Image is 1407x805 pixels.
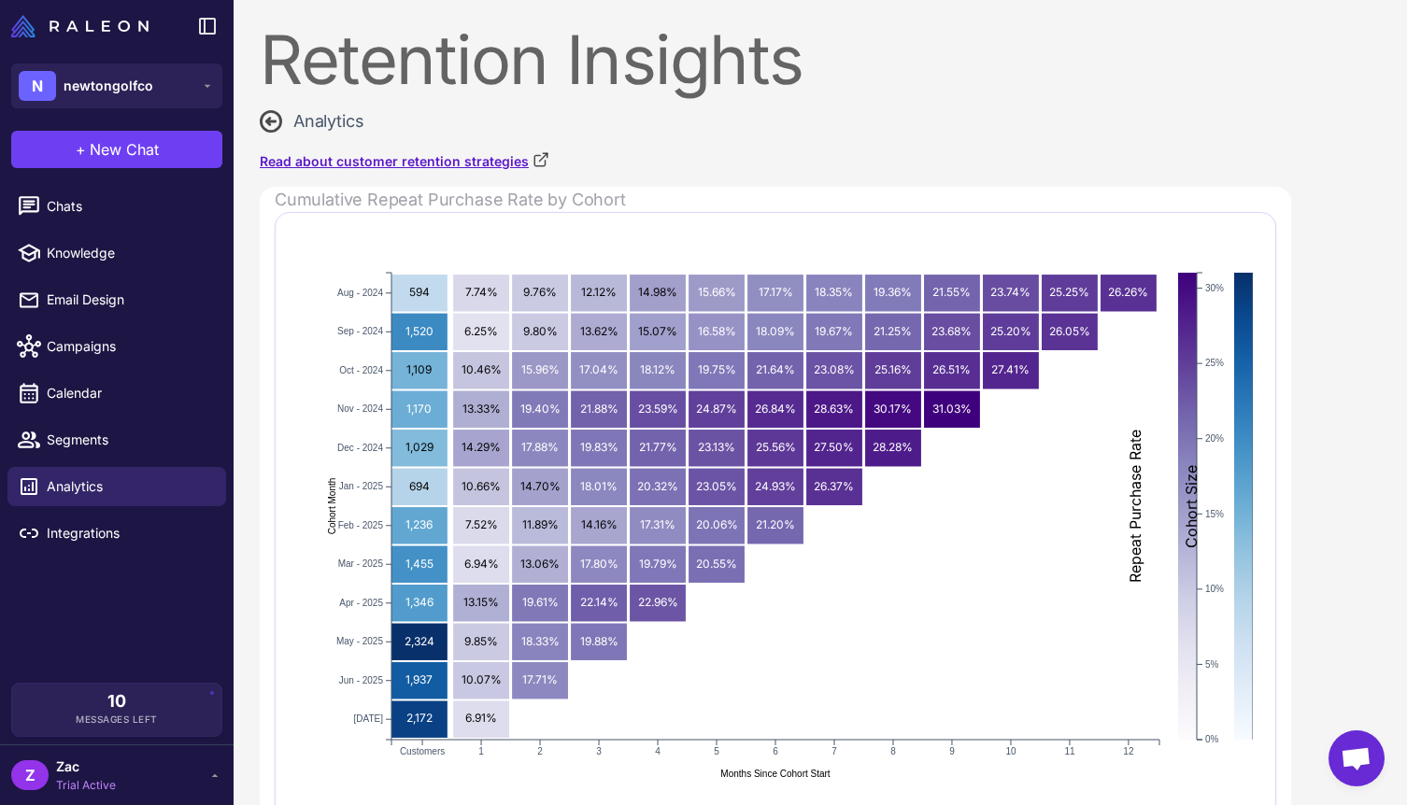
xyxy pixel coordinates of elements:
span: Integrations [47,523,211,544]
text: 21.77% [639,440,677,454]
text: 20.55% [696,556,737,570]
text: 28.63% [814,401,854,415]
a: Email Design [7,280,226,319]
text: 10.46% [462,362,502,376]
text: 21.64% [756,362,795,376]
text: Aug - 2024 [337,287,383,297]
text: 14.70% [520,478,561,492]
text: 594 [409,285,430,299]
text: 11.89% [522,517,559,531]
text: 20.32% [637,478,678,492]
span: Zac [56,756,116,777]
text: 5% [1205,658,1219,669]
text: 13.15% [463,595,499,609]
text: 24.87% [696,401,737,415]
text: 23.13% [698,440,735,454]
a: Campaigns [7,327,226,366]
text: 1,109 [406,362,432,376]
text: 18.12% [640,362,675,376]
span: 10 [107,693,126,710]
text: 1,346 [405,595,433,609]
text: 19.67% [815,323,853,337]
text: 19.36% [874,285,912,299]
text: Jan - 2025 [339,481,384,491]
text: 20.06% [696,517,738,531]
img: Raleon Logo [11,15,149,37]
text: 13.62% [580,323,618,337]
div: Retention Insights [260,26,1291,93]
text: 27.50% [814,440,854,454]
text: 14.98% [638,285,677,299]
text: Dec - 2024 [337,442,383,452]
span: Email Design [47,290,211,310]
text: 9 [949,746,955,756]
text: Jun - 2025 [339,674,384,685]
text: 9.85% [464,633,498,647]
text: 694 [409,478,430,492]
text: 1,236 [405,517,433,531]
text: 25.16% [874,362,912,376]
text: 16.58% [698,323,736,337]
text: 17.88% [521,440,559,454]
text: 17.17% [759,285,793,299]
text: Sep - 2024 [337,326,383,336]
text: 2 [537,746,543,756]
span: New Chat [90,138,159,161]
text: 25.20% [990,323,1031,337]
text: 19.88% [580,633,618,647]
text: 2,172 [406,711,433,725]
text: 23.08% [814,362,855,376]
text: 9.80% [523,323,558,337]
text: 3 [596,746,602,756]
text: 11 [1064,746,1075,756]
text: 23.59% [638,401,678,415]
text: 17.71% [522,672,558,686]
text: 22.14% [580,595,618,609]
text: 21.55% [932,285,971,299]
div: Cumulative Repeat Purchase Rate by Cohort [275,187,1291,212]
text: 18.35% [815,285,853,299]
text: 25.56% [756,440,796,454]
text: 25% [1205,358,1224,368]
text: Months Since Cohort Start [720,769,830,779]
text: 30% [1205,282,1224,292]
text: 28.28% [873,440,913,454]
text: 13.06% [520,556,560,570]
text: Repeat Purchase Rate [1126,430,1144,583]
text: 1,170 [406,401,432,415]
text: 27.41% [991,362,1030,376]
a: Chats [7,187,226,226]
text: 6 [773,746,778,756]
text: 7.52% [465,517,498,531]
text: 1 [478,746,484,756]
text: 17.04% [579,362,618,376]
text: 26.05% [1049,323,1090,337]
text: Apr - 2025 [339,597,383,607]
text: 17.80% [580,556,618,570]
text: Feb - 2025 [338,519,384,530]
text: 20% [1205,432,1224,443]
span: Analytics [293,108,363,134]
text: 26.51% [932,362,971,376]
text: 18.09% [756,323,795,337]
text: 9.76% [523,285,557,299]
span: + [76,138,86,161]
text: 25.25% [1049,285,1089,299]
text: 10.07% [462,672,502,686]
text: 1,937 [405,672,433,686]
text: [DATE] [354,713,384,724]
text: 24.93% [755,478,796,492]
text: 17.31% [640,517,675,531]
span: Chats [47,196,211,217]
text: 15% [1205,508,1224,518]
text: 15.07% [638,323,677,337]
span: Segments [47,430,211,450]
text: 14.29% [462,440,501,454]
text: 15.66% [698,285,736,299]
span: Campaigns [47,336,211,357]
text: 13.33% [462,401,501,415]
text: 7 [831,746,837,756]
a: Integrations [7,514,226,553]
a: Analytics [7,467,226,506]
a: Calendar [7,374,226,413]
